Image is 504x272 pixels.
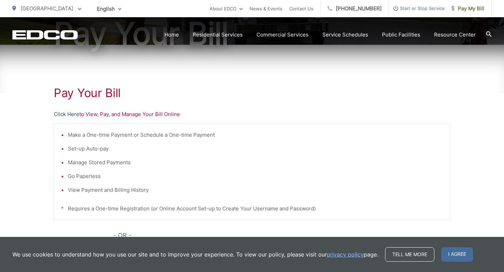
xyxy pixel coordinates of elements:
[68,131,443,139] li: Make a One-time Payment or Schedule a One-time Payment
[382,31,420,39] a: Public Facilities
[441,247,473,262] span: I agree
[12,250,378,259] p: We use cookies to understand how you use our site and to improve your experience. To view our pol...
[61,205,443,213] p: * Requires a One-time Registration (or Online Account Set-up to Create Your Username and Password)
[54,110,450,118] p: to View, Pay, and Manage Your Bill Online
[54,86,450,100] h1: Pay Your Bill
[250,4,282,13] a: News & Events
[322,31,368,39] a: Service Schedules
[54,110,79,118] a: Click Here
[12,30,78,40] a: EDCD logo. Return to the homepage.
[68,186,443,194] li: View Payment and Billing History
[210,4,243,13] a: About EDCO
[21,5,73,12] span: [GEOGRAPHIC_DATA]
[289,4,313,13] a: Contact Us
[193,31,243,39] a: Residential Services
[164,31,179,39] a: Home
[327,250,364,259] a: privacy policy
[92,3,127,15] span: English
[113,230,451,241] p: - OR -
[68,145,443,153] li: Set-up Auto-pay
[68,158,443,167] li: Manage Stored Payments
[256,31,309,39] a: Commercial Services
[434,31,476,39] a: Resource Center
[452,4,484,13] span: Pay My Bill
[385,247,434,262] a: Tell me more
[68,172,443,180] li: Go Paperless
